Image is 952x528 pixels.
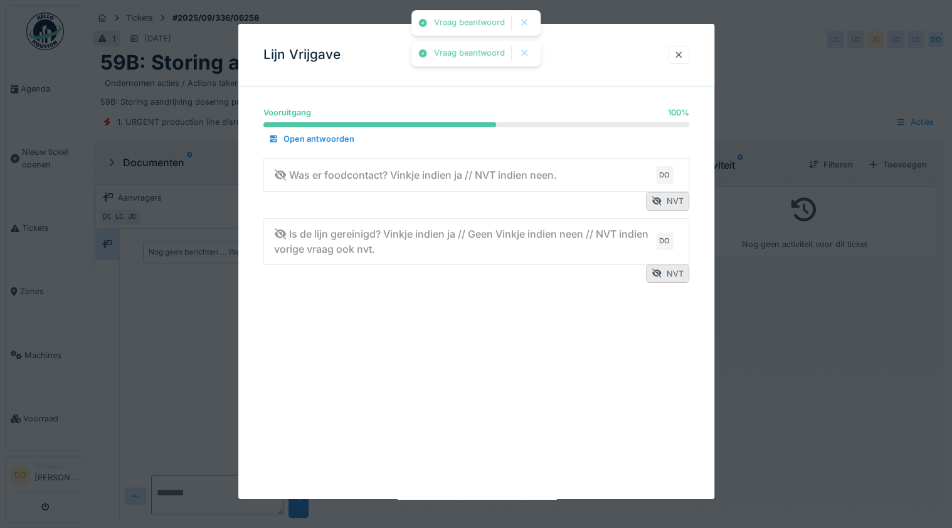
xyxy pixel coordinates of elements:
[263,47,341,63] h3: Lijn Vrijgave
[274,226,651,256] div: Is de lijn gereinigd? Vinkje indien ja // Geen Vinkje indien neen // NVT indien vorige vraag ook ...
[274,167,557,182] div: Was er foodcontact? Vinkje indien ja // NVT indien neen.
[646,192,689,210] div: NVT
[434,18,505,28] div: Vraag beantwoord
[434,48,505,59] div: Vraag beantwoord
[269,223,684,258] summary: Is de lijn gereinigd? Vinkje indien ja // Geen Vinkje indien neen // NVT indien vorige vraag ook ...
[646,264,689,282] div: NVT
[263,130,359,147] div: Open antwoorden
[263,122,689,127] progress: 100 %
[269,163,684,186] summary: Was er foodcontact? Vinkje indien ja // NVT indien neen.DO
[263,107,311,119] div: Vooruitgang
[656,232,674,250] div: DO
[656,166,674,184] div: DO
[668,107,689,119] div: 100 %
